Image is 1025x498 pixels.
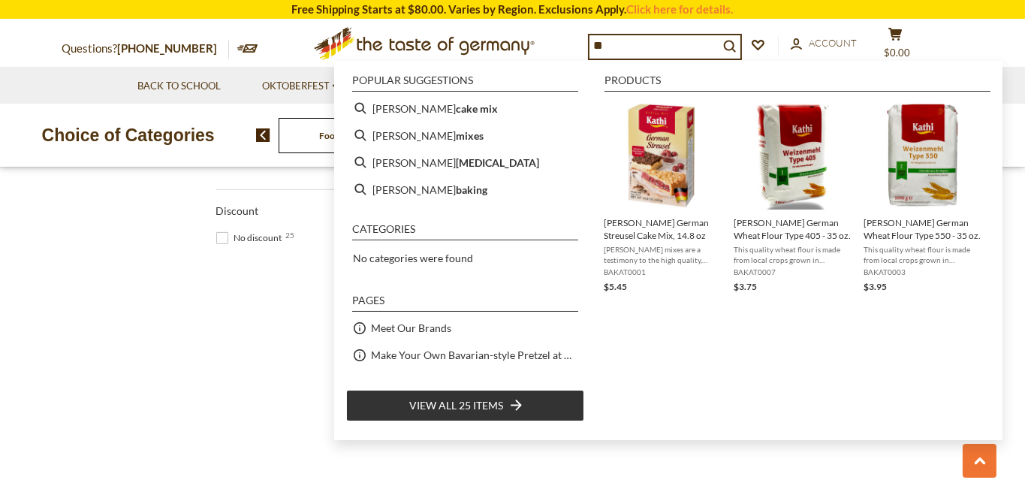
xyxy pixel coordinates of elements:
[62,39,229,59] p: Questions?
[734,281,757,292] span: $3.75
[864,101,981,294] a: [PERSON_NAME] German Wheat Flour Type 550 - 35 oz.This quality wheat flour is made from local cro...
[604,267,722,277] span: BAKAT0001
[137,78,221,95] a: Back to School
[604,244,722,265] span: [PERSON_NAME] mixes are a testimony to the high quality, artisan German baking crafts, bridging t...
[346,342,584,369] li: Make Your Own Bavarian-style Pretzel at Home
[346,122,584,149] li: kathi mixes
[456,154,539,171] b: [MEDICAL_DATA]
[738,101,847,210] img: Kathi Wheat Flour Type 405
[371,346,578,364] a: Make Your Own Bavarian-style Pretzel at Home
[334,61,1002,439] div: Instant Search Results
[286,231,295,239] span: 25
[864,216,981,242] span: [PERSON_NAME] German Wheat Flour Type 550 - 35 oz.
[456,100,498,117] b: cake mix
[791,35,858,52] a: Account
[734,267,852,277] span: BAKAT0007
[864,267,981,277] span: BAKAT0003
[598,95,728,300] li: Kathi German Streusel Cake Mix, 14.8 oz
[409,397,503,414] span: View all 25 items
[352,224,578,240] li: Categories
[604,101,722,294] a: [PERSON_NAME] German Streusel Cake Mix, 14.8 oz[PERSON_NAME] mixes are a testimony to the high qu...
[734,101,852,294] a: Kathi Wheat Flour Type 405[PERSON_NAME] German Wheat Flour Type 405 - 35 oz.This quality wheat fl...
[456,181,487,198] b: baking
[627,2,734,16] a: Click here for details.
[873,27,918,65] button: $0.00
[216,231,287,245] span: No discount
[346,315,584,342] li: Meet Our Brands
[371,319,451,337] a: Meet Our Brands
[353,252,473,264] span: No categories were found
[346,95,584,122] li: kathi cake mix
[319,130,390,141] a: Food By Category
[456,127,484,144] b: mixes
[346,176,584,203] li: kathi baking
[864,281,887,292] span: $3.95
[809,37,858,49] span: Account
[216,204,259,217] span: Discount
[604,281,627,292] span: $5.45
[352,75,578,92] li: Popular suggestions
[604,216,722,242] span: [PERSON_NAME] German Streusel Cake Mix, 14.8 oz
[604,75,990,92] li: Products
[864,244,981,265] span: This quality wheat flour is made from local crops grown in [GEOGRAPHIC_DATA] on pristine, GMO-fre...
[262,78,339,95] a: Oktoberfest
[346,149,584,176] li: kathi bee sting
[118,41,218,55] a: [PHONE_NUMBER]
[256,128,270,142] img: previous arrow
[884,47,910,59] span: $0.00
[734,216,852,242] span: [PERSON_NAME] German Wheat Flour Type 405 - 35 oz.
[728,95,858,300] li: Kathi German Wheat Flour Type 405 - 35 oz.
[734,244,852,265] span: This quality wheat flour is made from local crops grown in [GEOGRAPHIC_DATA] on pristine, GMO-fre...
[346,390,584,421] li: View all 25 items
[858,95,987,300] li: Kathi German Wheat Flour Type 550 - 35 oz.
[352,295,578,312] li: Pages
